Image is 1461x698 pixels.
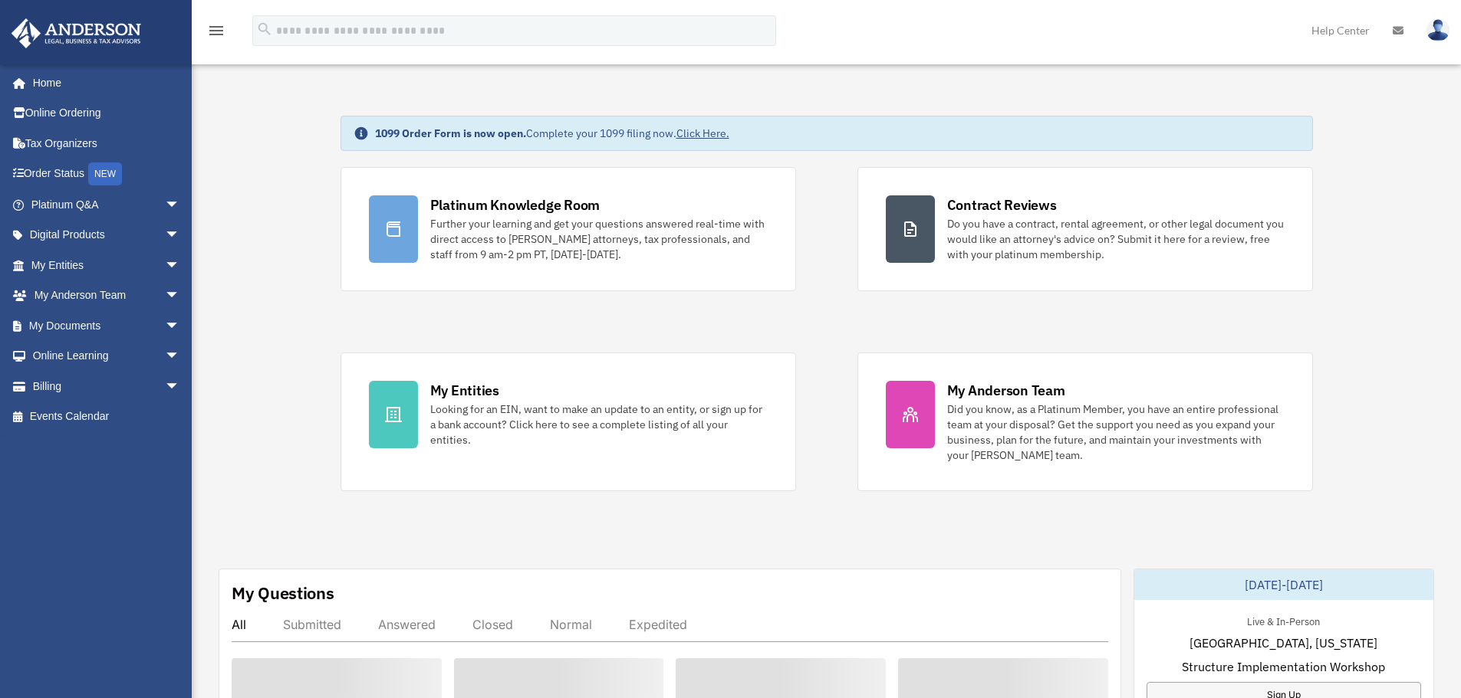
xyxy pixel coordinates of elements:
[676,126,729,140] a: Click Here.
[1134,569,1433,600] div: [DATE]-[DATE]
[378,617,436,632] div: Answered
[375,126,729,141] div: Complete your 1099 filing now.
[165,341,196,372] span: arrow_drop_down
[430,401,768,447] div: Looking for an EIN, want to make an update to an entity, or sign up for a bank account? Click her...
[947,216,1285,262] div: Do you have a contract, rental agreement, or other legal document you would like an attorney's ad...
[857,167,1313,291] a: Contract Reviews Do you have a contract, rental agreement, or other legal document you would like...
[430,216,768,262] div: Further your learning and get your questions answered real-time with direct access to [PERSON_NAM...
[11,67,196,98] a: Home
[629,617,687,632] div: Expedited
[1235,612,1332,628] div: Live & In-Person
[283,617,341,632] div: Submitted
[232,582,334,605] div: My Questions
[11,220,203,251] a: Digital Productsarrow_drop_down
[11,189,203,220] a: Platinum Q&Aarrow_drop_down
[947,195,1057,215] div: Contract Reviews
[550,617,592,632] div: Normal
[11,128,203,159] a: Tax Organizers
[430,195,601,215] div: Platinum Knowledge Room
[165,310,196,342] span: arrow_drop_down
[11,341,203,372] a: Online Learningarrow_drop_down
[472,617,513,632] div: Closed
[430,381,499,400] div: My Entities
[207,21,225,40] i: menu
[11,159,203,190] a: Order StatusNEW
[207,27,225,40] a: menu
[341,352,796,491] a: My Entities Looking for an EIN, want to make an update to an entity, or sign up for a bank accoun...
[165,280,196,312] span: arrow_drop_down
[375,126,526,140] strong: 1099 Order Form is now open.
[11,98,203,129] a: Online Ordering
[7,18,146,48] img: Anderson Advisors Platinum Portal
[165,371,196,402] span: arrow_drop_down
[857,352,1313,491] a: My Anderson Team Did you know, as a Platinum Member, you have an entire professional team at your...
[165,220,196,251] span: arrow_drop_down
[1426,19,1449,41] img: User Pic
[165,189,196,221] span: arrow_drop_down
[947,401,1285,463] div: Did you know, as a Platinum Member, you have an entire professional team at your disposal? Get th...
[11,310,203,341] a: My Documentsarrow_drop_down
[88,162,122,185] div: NEW
[165,250,196,281] span: arrow_drop_down
[947,381,1065,400] div: My Anderson Team
[1190,634,1377,652] span: [GEOGRAPHIC_DATA], [US_STATE]
[232,617,246,632] div: All
[11,401,203,432] a: Events Calendar
[256,21,273,38] i: search
[11,250,203,280] a: My Entitiesarrow_drop_down
[11,280,203,311] a: My Anderson Teamarrow_drop_down
[1182,657,1385,676] span: Structure Implementation Workshop
[11,371,203,401] a: Billingarrow_drop_down
[341,167,796,291] a: Platinum Knowledge Room Further your learning and get your questions answered real-time with dire...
